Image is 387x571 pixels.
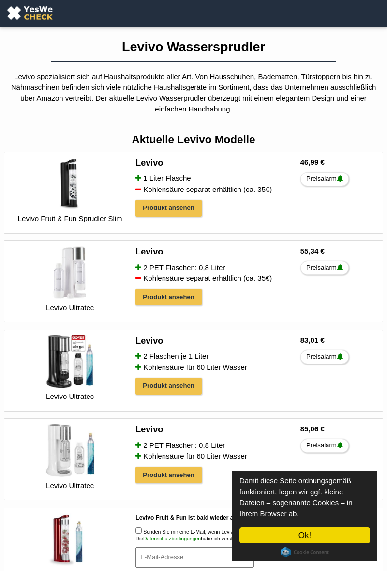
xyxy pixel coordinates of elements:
p: Levivo spezialisiert sich auf Haushaltsprodukte aller Art. Von Hausschuhen, Badematten, Türstoppe... [4,71,383,115]
span: Kohlensäure separat erhältlich (ca. 35€) [143,273,272,284]
span: 2 PET Flaschen: 0,8 Liter [143,262,225,273]
a: Levivo Fruit & Fun Sprudler Slim [8,157,132,224]
a: Levivo [135,424,292,438]
div: Levivo Ultratec [8,480,132,492]
div: Levivo Ultratec [8,391,132,402]
a: Cookie Consent plugin for the EU cookie law [281,547,329,557]
a: Preisalarm [300,172,349,186]
img: YesWeCheck Logo [4,4,55,21]
a: Datenschutzbedingungen [143,536,201,541]
a: Preisalarm [300,439,349,453]
a: Produkt ansehen [135,467,201,484]
span: Kohlensäure für 60 Liter Wasser [143,451,247,462]
span: Kohlensäure separat erhältlich (ca. 35€) [143,184,272,195]
a: Produkt ansehen [135,200,201,217]
label: Levivo Fruit & Fun ist bald wieder auf Lager! [135,513,375,523]
span: Kohlensäure für 60 Liter Wasser [143,362,247,373]
input: E-Mail-Adresse [135,547,254,568]
h6: 55,34 € [300,246,375,256]
h2: Aktuelle Levivo Modelle [4,133,383,147]
img: Levivo Wassersprudler [44,335,97,388]
p: Damit diese Seite ordnungsgemäß funktioniert, legen wir ggf. kleine Dateien – sogenannte Cookies ... [239,476,370,519]
img: Levivo Wassersprudler [44,157,97,210]
h1: Levivo Wassersprudler [4,39,383,55]
a: Levivo Ultratec [8,335,132,402]
span: 2 Flaschen je 1 Liter [143,351,208,362]
h4: Levivo [135,335,163,347]
img: Levivo Wassersprudler [44,513,97,566]
h6: 46,99 € [300,157,375,167]
a: Produkt ansehen [135,289,201,306]
h4: Levivo [135,157,163,169]
a: Ok! [239,527,370,543]
a: Levivo [135,157,292,171]
img: Levivo Wassersprudler [44,424,97,477]
span: 2 PET Flaschen: 0,8 Liter [143,440,225,451]
h4: Levivo [135,424,163,435]
a: Levivo [135,335,292,349]
a: Produkt ansehen [135,378,201,395]
h6: 85,06 € [300,424,375,434]
span: 1 Liter Flasche [143,173,191,184]
a: Levivo [135,246,292,260]
a: Preisalarm [300,261,349,275]
span: Die habe ich verstanden. [135,536,248,541]
img: Levivo Wassersprudler [44,246,97,299]
h6: 83,01 € [300,335,375,345]
div: Levivo Ultratec [8,302,132,314]
a: Preisalarm [300,350,349,364]
div: Levivo Fruit & Fun Sprudler Slim [8,213,132,224]
h4: Levivo [135,246,163,257]
a: Levivo Ultratec [8,246,132,313]
a: Levivo Ultratec [8,424,132,491]
label: Senden Sie mir eine E-Mail, wenn Levivo Fruit & Fun wieder auf Lager ist. [143,529,310,535]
